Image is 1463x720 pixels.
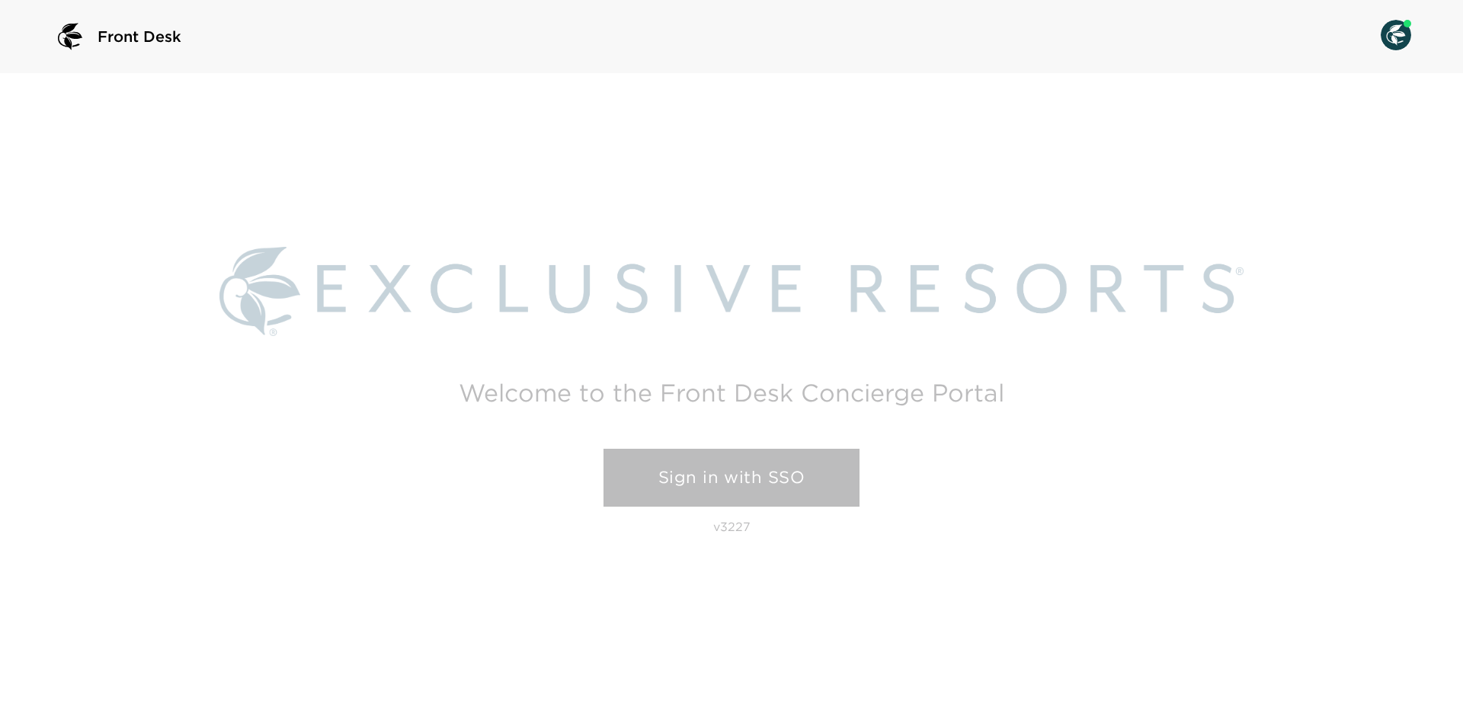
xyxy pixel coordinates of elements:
p: v3227 [713,519,751,534]
img: User [1381,20,1411,50]
span: Front Desk [98,26,181,47]
a: Sign in with SSO [603,449,860,507]
img: Exclusive Resorts logo [219,247,1244,336]
img: logo [52,18,88,55]
h2: Welcome to the Front Desk Concierge Portal [459,381,1004,405]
